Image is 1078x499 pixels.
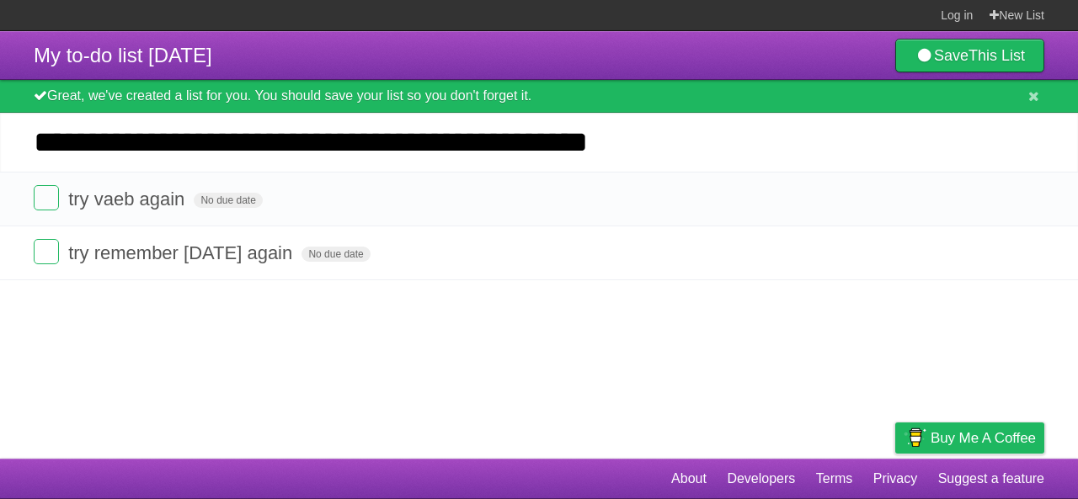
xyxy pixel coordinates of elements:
span: No due date [194,193,262,208]
a: About [671,463,707,495]
a: Privacy [873,463,917,495]
a: Developers [727,463,795,495]
a: Buy me a coffee [895,422,1044,454]
span: No due date [302,247,370,262]
span: My to-do list [DATE] [34,44,212,66]
label: Done [34,239,59,264]
a: Suggest a feature [938,463,1044,495]
span: try vaeb again [68,188,189,210]
img: Buy me a coffee [904,423,926,452]
span: Buy me a coffee [931,423,1036,453]
label: Done [34,185,59,210]
b: This List [969,47,1025,64]
a: Terms [816,463,853,495]
a: SaveThis List [895,39,1044,72]
span: try remember [DATE] again [68,242,296,263]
